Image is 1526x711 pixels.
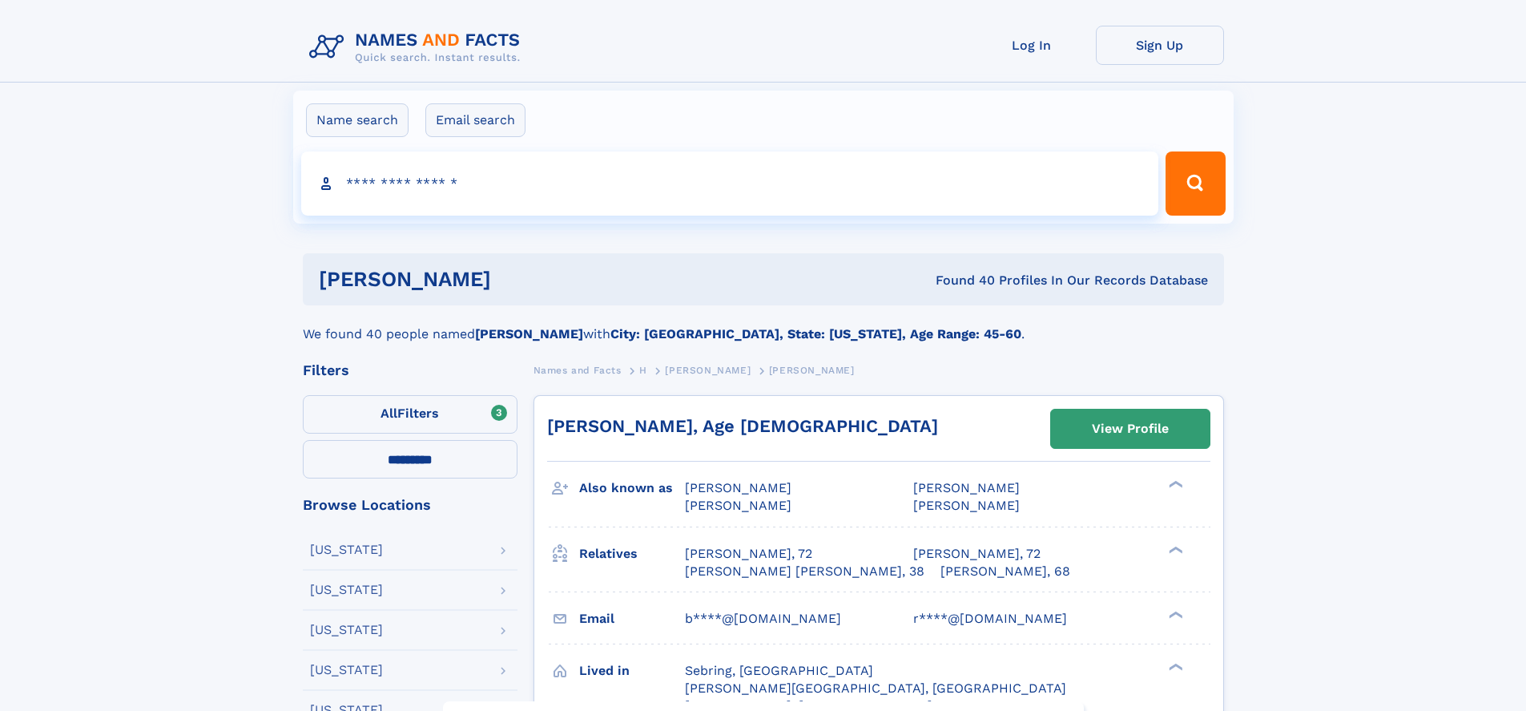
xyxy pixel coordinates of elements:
a: [PERSON_NAME] [665,360,751,380]
div: Found 40 Profiles In Our Records Database [713,272,1208,289]
span: [PERSON_NAME] [913,498,1020,513]
label: Filters [303,395,517,434]
b: City: [GEOGRAPHIC_DATA], State: [US_STATE], Age Range: 45-60 [610,326,1021,341]
div: [US_STATE] [310,543,383,556]
span: Sebring, [GEOGRAPHIC_DATA] [685,663,873,678]
div: Filters [303,363,517,378]
h3: Email [579,605,685,632]
span: [PERSON_NAME][GEOGRAPHIC_DATA], [GEOGRAPHIC_DATA] [685,681,1066,696]
h3: Relatives [579,540,685,568]
h3: Also known as [579,475,685,502]
div: [US_STATE] [310,664,383,677]
div: We found 40 people named with . [303,305,1224,344]
a: [PERSON_NAME], 72 [913,545,1041,563]
div: ❯ [1165,479,1184,490]
span: H [639,365,647,376]
span: [PERSON_NAME] [685,480,791,495]
div: Browse Locations [303,498,517,512]
h3: Lived in [579,657,685,685]
div: ❯ [1165,544,1184,555]
span: [PERSON_NAME] [685,498,791,513]
a: Names and Facts [533,360,622,380]
span: [PERSON_NAME] [665,365,751,376]
a: H [639,360,647,380]
a: View Profile [1051,410,1210,448]
a: Log In [968,26,1096,65]
label: Name search [306,103,409,137]
div: View Profile [1092,410,1169,447]
span: [PERSON_NAME] [913,480,1020,495]
span: [PERSON_NAME] [769,365,855,376]
input: search input [301,151,1159,216]
span: All [380,406,397,421]
a: [PERSON_NAME] [PERSON_NAME], 38 [685,563,924,580]
a: [PERSON_NAME], 68 [940,563,1070,580]
b: [PERSON_NAME] [475,326,583,341]
a: Sign Up [1096,26,1224,65]
div: [US_STATE] [310,584,383,596]
div: ❯ [1165,609,1184,620]
div: [US_STATE] [310,624,383,636]
label: Email search [425,103,525,137]
button: Search Button [1166,151,1225,216]
div: ❯ [1165,661,1184,672]
h1: [PERSON_NAME] [319,269,714,289]
img: Logo Names and Facts [303,26,533,69]
a: [PERSON_NAME], Age [DEMOGRAPHIC_DATA] [547,416,938,436]
a: [PERSON_NAME], 72 [685,545,812,563]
